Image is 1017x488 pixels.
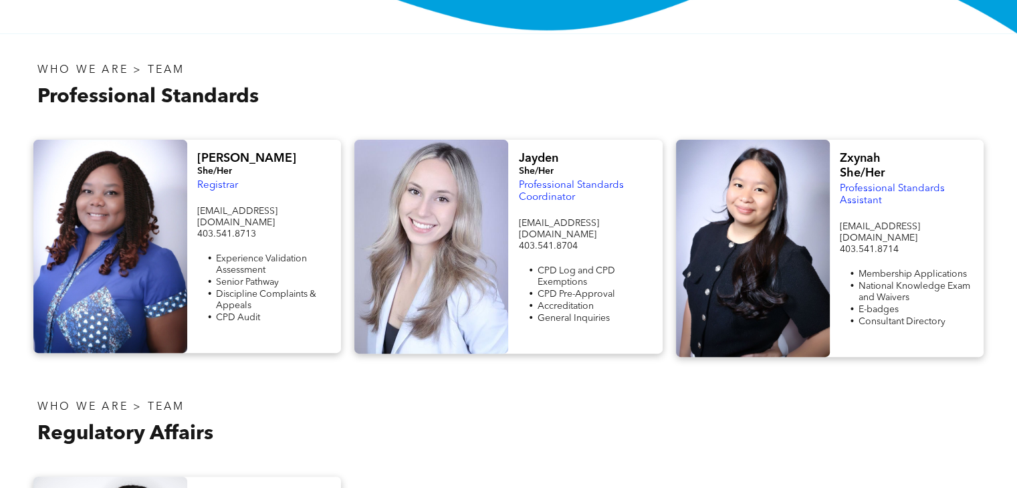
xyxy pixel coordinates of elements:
[537,266,614,287] span: CPD Log and CPD Exemptions
[840,152,885,179] span: Zxynah She/Her
[518,166,553,176] span: She/Her
[518,180,623,203] span: Professional Standards Coordinator
[197,166,232,176] span: She/Her
[518,152,558,164] span: Jayden
[216,277,279,287] span: Senior Pathway
[37,424,213,444] span: Regulatory Affairs
[216,313,260,322] span: CPD Audit
[840,184,945,206] span: Professional Standards Assistant
[537,314,609,323] span: General Inquiries
[537,289,614,299] span: CPD Pre-Approval
[216,289,316,310] span: Discipline Complaints & Appeals
[37,87,259,107] span: Professional Standards
[37,65,185,76] span: WHO WE ARE > TEAM
[197,180,238,191] span: Registrar
[537,301,593,311] span: Accreditation
[197,207,277,227] span: [EMAIL_ADDRESS][DOMAIN_NAME]
[518,219,598,239] span: [EMAIL_ADDRESS][DOMAIN_NAME]
[197,229,256,239] span: 403.541.8713
[37,402,185,412] span: WHO WE ARE > TEAM
[216,254,307,275] span: Experience Validation Assessment
[859,317,945,326] span: Consultant Directory
[859,269,967,279] span: Membership Applications
[518,241,577,251] span: 403.541.8704
[840,245,899,254] span: 403.541.8714
[197,152,296,164] span: [PERSON_NAME]
[840,222,920,243] span: [EMAIL_ADDRESS][DOMAIN_NAME]
[859,281,970,302] span: National Knowledge Exam and Waivers
[859,305,899,314] span: E-badges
